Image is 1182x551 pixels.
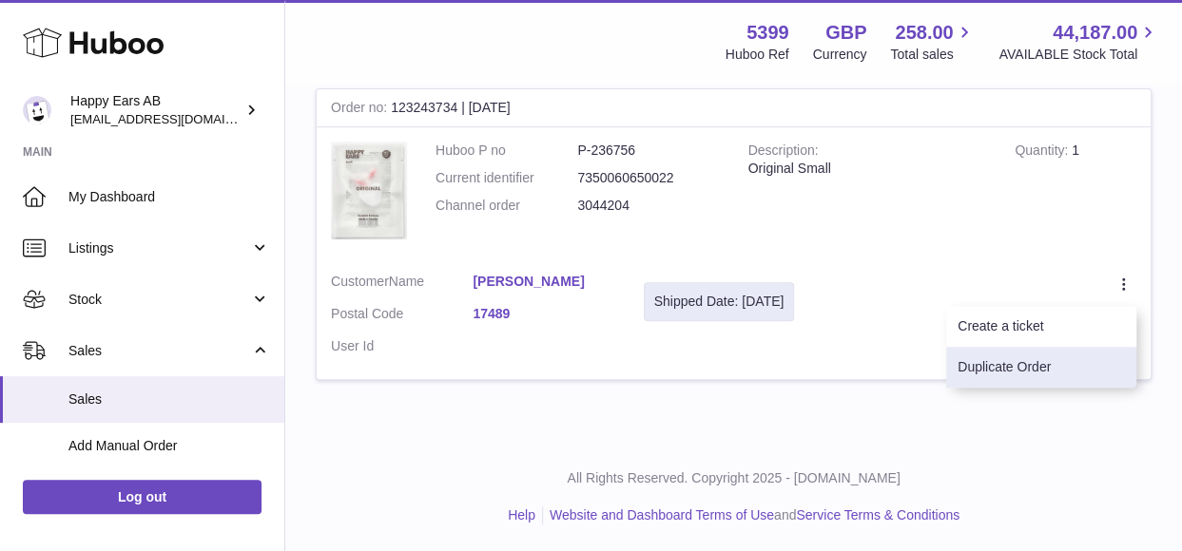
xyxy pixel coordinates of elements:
strong: 5399 [746,20,789,46]
span: Stock [68,291,250,309]
div: 123243734 | [DATE] [317,89,1151,127]
span: My Dashboard [68,188,270,206]
a: [PERSON_NAME] [473,273,614,291]
dt: Current identifier [436,169,577,187]
dt: Postal Code [331,305,473,328]
div: Shipped Date: [DATE] [654,293,785,311]
strong: GBP [825,20,866,46]
div: Original Small [748,160,987,178]
span: Total sales [890,46,975,64]
dt: Channel order [436,197,577,215]
div: Huboo Ref [726,46,789,64]
span: 44,187.00 [1053,20,1137,46]
strong: Description [748,142,819,162]
span: Sales [68,390,270,408]
span: [EMAIL_ADDRESS][DOMAIN_NAME] [70,111,280,126]
a: Help [508,507,535,522]
a: Log out [23,480,262,514]
li: and [543,506,959,524]
span: AVAILABLE Stock Total [998,46,1159,64]
span: Listings [68,239,250,257]
div: Happy Ears AB [70,92,242,128]
a: Website and Dashboard Terms of Use [550,507,774,522]
a: 44,187.00 AVAILABLE Stock Total [998,20,1159,64]
img: 53991712582197.png [331,142,407,239]
dd: 7350060650022 [577,169,719,187]
p: All Rights Reserved. Copyright 2025 - [DOMAIN_NAME] [300,469,1167,487]
li: Duplicate Order [946,347,1136,388]
a: 17489 [473,305,614,323]
span: Add Manual Order [68,437,270,455]
a: 258.00 Total sales [890,20,975,64]
dt: Huboo P no [436,142,577,160]
dt: User Id [331,337,473,355]
dd: P-236756 [577,142,719,160]
span: Sales [68,342,250,360]
strong: Quantity [1015,142,1072,162]
span: Customer [331,274,389,289]
span: 258.00 [895,20,953,46]
a: Service Terms & Conditions [796,507,959,522]
td: 1 [1000,127,1151,258]
strong: Order no [331,100,391,120]
img: 3pl@happyearsearplugs.com [23,96,51,124]
dt: Name [331,273,473,295]
li: Create a ticket [946,306,1136,347]
div: Currency [813,46,867,64]
dd: 3044204 [577,197,719,215]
